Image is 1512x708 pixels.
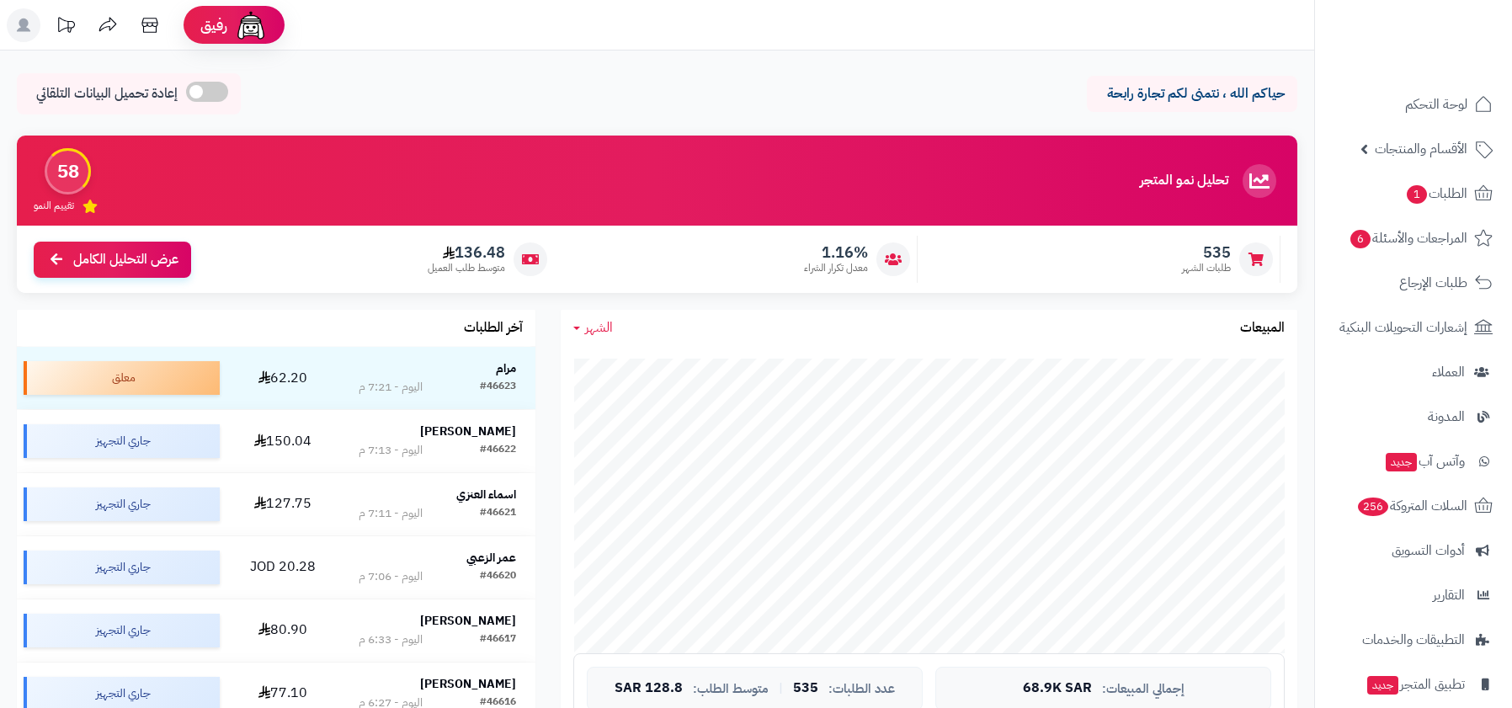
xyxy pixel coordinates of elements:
[34,242,191,278] a: عرض التحليل الكامل
[24,424,220,458] div: جاري التجهيز
[24,361,220,395] div: معلق
[496,359,516,377] strong: مرام
[1362,628,1465,652] span: التطبيقات والخدمات
[1325,352,1502,392] a: العملاء
[1375,137,1467,161] span: الأقسام والمنتجات
[1325,664,1502,705] a: تطبيق المتجرجديد
[1356,494,1467,518] span: السلات المتروكة
[804,261,868,275] span: معدل تكرار الشراء
[234,8,268,42] img: ai-face.png
[1366,673,1465,696] span: تطبيق المتجر
[464,321,523,336] h3: آخر الطلبات
[24,614,220,647] div: جاري التجهيز
[1367,676,1398,695] span: جديد
[779,682,783,695] span: |
[480,505,516,522] div: #46621
[480,442,516,459] div: #46622
[1392,539,1465,562] span: أدوات التسويق
[226,536,338,599] td: 20.28 JOD
[428,243,505,262] span: 136.48
[24,487,220,521] div: جاري التجهيز
[1407,185,1427,204] span: 1
[359,631,423,648] div: اليوم - 6:33 م
[1405,182,1467,205] span: الطلبات
[1325,575,1502,615] a: التقارير
[1102,682,1185,696] span: إجمالي المبيعات:
[693,682,769,696] span: متوسط الطلب:
[428,261,505,275] span: متوسط طلب العميل
[226,599,338,662] td: 80.90
[1325,441,1502,482] a: وآتس آبجديد
[1182,243,1231,262] span: 535
[480,379,516,396] div: #46623
[573,318,613,338] a: الشهر
[359,568,423,585] div: اليوم - 7:06 م
[1399,271,1467,295] span: طلبات الإرجاع
[200,15,227,35] span: رفيق
[226,410,338,472] td: 150.04
[420,612,516,630] strong: [PERSON_NAME]
[804,243,868,262] span: 1.16%
[793,681,818,696] span: 535
[1349,226,1467,250] span: المراجعات والأسئلة
[1325,173,1502,214] a: الطلبات1
[1140,173,1228,189] h3: تحليل نمو المتجر
[1240,321,1285,336] h3: المبيعات
[456,486,516,503] strong: اسماء العنزي
[359,379,423,396] div: اليوم - 7:21 م
[1325,218,1502,258] a: المراجعات والأسئلة6
[1325,530,1502,571] a: أدوات التسويق
[1325,307,1502,348] a: إشعارات التحويلات البنكية
[480,568,516,585] div: #46620
[1325,397,1502,437] a: المدونة
[226,473,338,535] td: 127.75
[1428,405,1465,429] span: المدونة
[466,549,516,567] strong: عمر الزعبي
[359,505,423,522] div: اليوم - 7:11 م
[45,8,87,46] a: تحديثات المنصة
[1350,230,1371,248] span: 6
[420,423,516,440] strong: [PERSON_NAME]
[1386,453,1417,471] span: جديد
[1358,498,1388,516] span: 256
[1325,84,1502,125] a: لوحة التحكم
[828,682,895,696] span: عدد الطلبات:
[1398,13,1496,48] img: logo-2.png
[420,675,516,693] strong: [PERSON_NAME]
[1325,263,1502,303] a: طلبات الإرجاع
[1405,93,1467,116] span: لوحة التحكم
[226,347,338,409] td: 62.20
[1182,261,1231,275] span: طلبات الشهر
[359,442,423,459] div: اليوم - 7:13 م
[1325,486,1502,526] a: السلات المتروكة256
[1433,583,1465,607] span: التقارير
[1325,620,1502,660] a: التطبيقات والخدمات
[1339,316,1467,339] span: إشعارات التحويلات البنكية
[1023,681,1092,696] span: 68.9K SAR
[73,250,178,269] span: عرض التحليل الكامل
[36,84,178,104] span: إعادة تحميل البيانات التلقائي
[34,199,74,213] span: تقييم النمو
[585,317,613,338] span: الشهر
[615,681,683,696] span: 128.8 SAR
[1432,360,1465,384] span: العملاء
[1099,84,1285,104] p: حياكم الله ، نتمنى لكم تجارة رابحة
[480,631,516,648] div: #46617
[24,551,220,584] div: جاري التجهيز
[1384,450,1465,473] span: وآتس آب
